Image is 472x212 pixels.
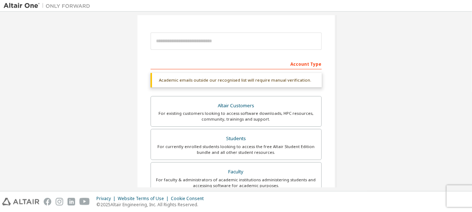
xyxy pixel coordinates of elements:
div: Account Type [151,58,322,69]
img: linkedin.svg [68,198,75,205]
img: youtube.svg [79,198,90,205]
p: © 2025 Altair Engineering, Inc. All Rights Reserved. [96,202,208,208]
div: For faculty & administrators of academic institutions administering students and accessing softwa... [155,177,317,189]
img: Altair One [4,2,94,9]
div: Faculty [155,167,317,177]
div: Academic emails outside our recognised list will require manual verification. [151,73,322,87]
div: For currently enrolled students looking to access the free Altair Student Edition bundle and all ... [155,144,317,155]
img: altair_logo.svg [2,198,39,205]
div: Website Terms of Use [118,196,171,202]
img: facebook.svg [44,198,51,205]
div: Students [155,134,317,144]
img: instagram.svg [56,198,63,205]
div: For existing customers looking to access software downloads, HPC resources, community, trainings ... [155,111,317,122]
div: Altair Customers [155,101,317,111]
div: Cookie Consent [171,196,208,202]
div: Privacy [96,196,118,202]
